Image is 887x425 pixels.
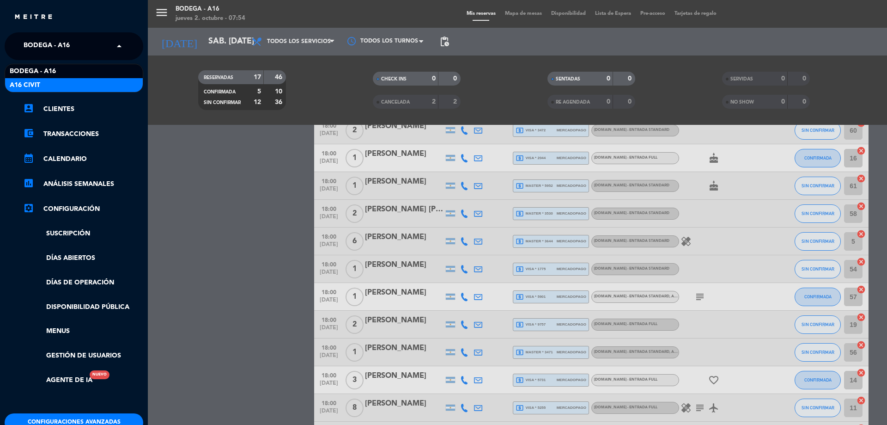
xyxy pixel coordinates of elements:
[23,203,143,215] a: Configuración
[23,104,143,115] a: account_boxClientes
[23,228,143,239] a: Suscripción
[23,375,92,386] a: Agente de IANuevo
[24,37,70,56] span: Bodega - A16
[23,302,143,313] a: Disponibilidad pública
[23,128,34,139] i: account_balance_wallet
[23,153,34,164] i: calendar_month
[23,253,143,264] a: Días abiertos
[23,129,143,140] a: account_balance_walletTransacciones
[90,370,109,379] div: Nuevo
[23,326,143,337] a: Menus
[10,66,56,77] span: Bodega - A16
[23,351,143,361] a: Gestión de usuarios
[23,103,34,114] i: account_box
[10,80,40,91] span: A16 Civit
[23,178,34,189] i: assessment
[23,203,34,214] i: settings_applications
[23,179,143,190] a: assessmentANÁLISIS SEMANALES
[23,277,143,288] a: Días de Operación
[14,14,53,21] img: MEITRE
[23,154,143,165] a: calendar_monthCalendario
